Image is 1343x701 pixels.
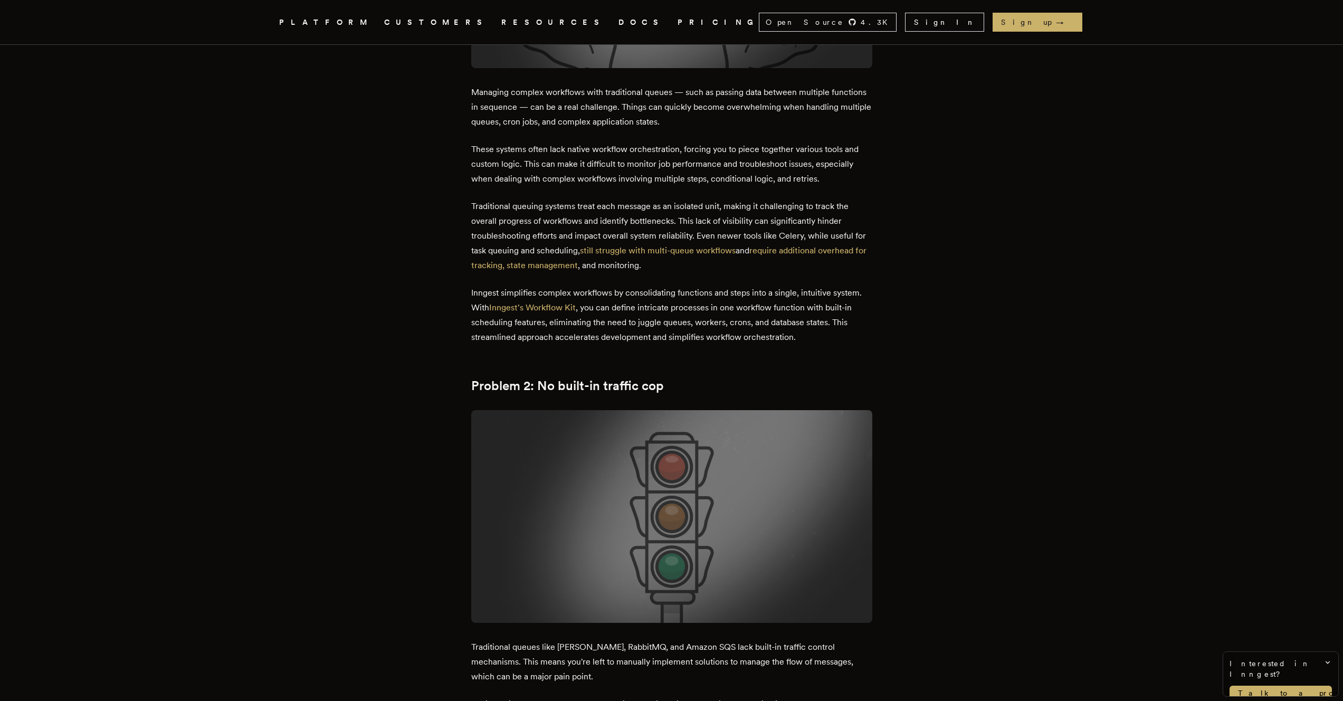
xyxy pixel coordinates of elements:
[471,640,872,684] p: Traditional queues like [PERSON_NAME], RabbitMQ, and Amazon SQS lack built-in traffic control mec...
[993,13,1082,32] a: Sign up
[678,16,759,29] a: PRICING
[384,16,489,29] a: CUSTOMERS
[1230,658,1332,679] span: Interested in Inngest?
[489,302,576,312] a: Inngest's Workflow Kit
[471,410,872,623] img: A graphic of a traffic light
[905,13,984,32] a: Sign In
[618,16,665,29] a: DOCS
[861,17,894,27] span: 4.3 K
[471,378,872,393] h2: Problem 2: No built-in traffic cop
[766,17,844,27] span: Open Source
[580,245,736,255] a: still struggle with multi-queue workflows
[1230,686,1332,700] a: Talk to a product expert
[279,16,372,29] button: PLATFORM
[471,85,872,129] p: Managing complex workflows with traditional queues — such as passing data between multiple functi...
[1056,17,1074,27] span: →
[501,16,606,29] button: RESOURCES
[471,245,866,270] a: require additional overhead for tracking, state management
[471,142,872,186] p: These systems often lack native workflow orchestration, forcing you to piece together various too...
[471,286,872,345] p: Inngest simplifies complex workflows by consolidating functions and steps into a single, intuitiv...
[471,199,872,273] p: Traditional queuing systems treat each message as an isolated unit, making it challenging to trac...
